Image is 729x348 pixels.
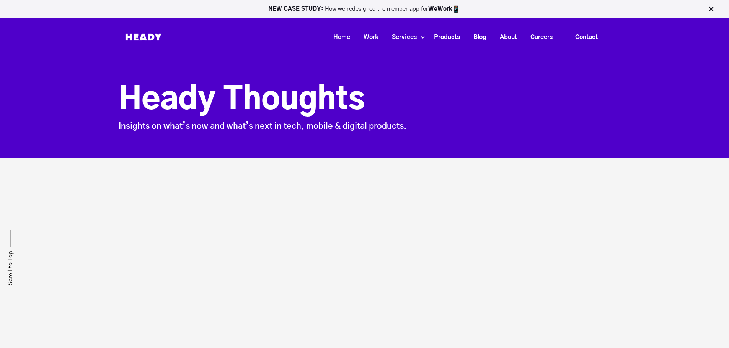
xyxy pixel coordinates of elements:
a: Contact [563,28,610,46]
a: Home [324,30,354,44]
a: Work [354,30,382,44]
a: Blog [464,30,490,44]
a: Scroll to Top [7,251,15,285]
a: WeWork [428,6,452,12]
img: app emoji [452,5,460,13]
a: Services [382,30,421,44]
span: Insights on what’s now and what’s next in tech, mobile & digital products. [119,122,407,130]
div: Navigation Menu [176,28,610,46]
a: Careers [521,30,556,44]
img: Heady_Logo_Web-01 (1) [119,22,168,52]
p: How we redesigned the member app for [3,5,726,13]
h1: Heady Thoughts [119,81,610,119]
a: Products [424,30,464,44]
img: Close Bar [707,5,715,13]
a: About [490,30,521,44]
strong: NEW CASE STUDY: [268,6,325,12]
